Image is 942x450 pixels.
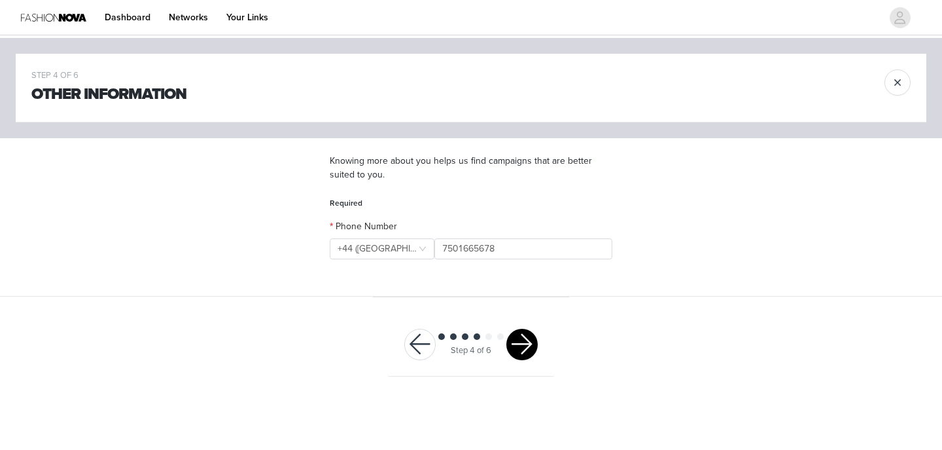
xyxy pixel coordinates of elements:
a: Your Links [218,3,276,32]
input: (000) 000-0000 [434,238,612,259]
p: Knowing more about you helps us find campaigns that are better suited to you. [330,154,612,181]
div: +44 (United Kingdom) [338,239,418,259]
a: Dashboard [97,3,158,32]
a: Networks [161,3,216,32]
i: icon: down [419,245,427,254]
label: Phone Number [330,221,397,232]
h1: Other Information [31,83,186,106]
img: Fashion Nova Logo [21,3,86,32]
div: avatar [894,7,906,28]
div: STEP 4 OF 6 [31,69,186,83]
h5: Required [330,197,612,209]
div: Step 4 of 6 [451,345,491,358]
